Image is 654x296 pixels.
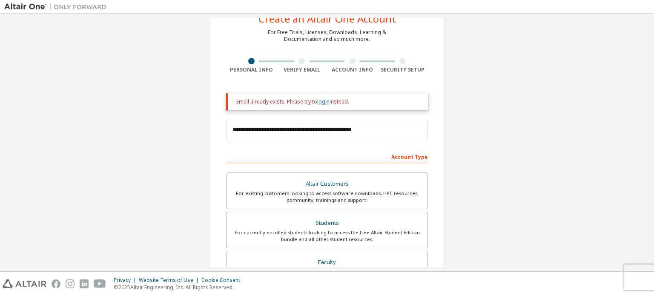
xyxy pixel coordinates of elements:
p: © 2025 Altair Engineering, Inc. All Rights Reserved. [114,284,245,291]
div: Account Type [226,149,428,163]
div: Create an Altair One Account [258,14,396,24]
div: Students [232,217,422,229]
div: Account Info [327,66,378,73]
div: Personal Info [226,66,277,73]
div: Security Setup [378,66,428,73]
div: Verify Email [277,66,327,73]
a: login [317,98,330,105]
div: For Free Trials, Licenses, Downloads, Learning & Documentation and so much more. [268,29,386,43]
div: For existing customers looking to access software downloads, HPC resources, community, trainings ... [232,190,422,204]
img: instagram.svg [66,279,75,288]
div: Website Terms of Use [139,277,201,284]
img: linkedin.svg [80,279,89,288]
div: Email already exists. Please try to instead. [236,98,421,105]
img: facebook.svg [52,279,60,288]
div: Altair Customers [232,178,422,190]
img: Altair One [4,3,111,11]
div: Privacy [114,277,139,284]
div: Faculty [232,256,422,268]
img: altair_logo.svg [3,279,46,288]
div: Cookie Consent [201,277,245,284]
img: youtube.svg [94,279,106,288]
div: For currently enrolled students looking to access the free Altair Student Edition bundle and all ... [232,229,422,243]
